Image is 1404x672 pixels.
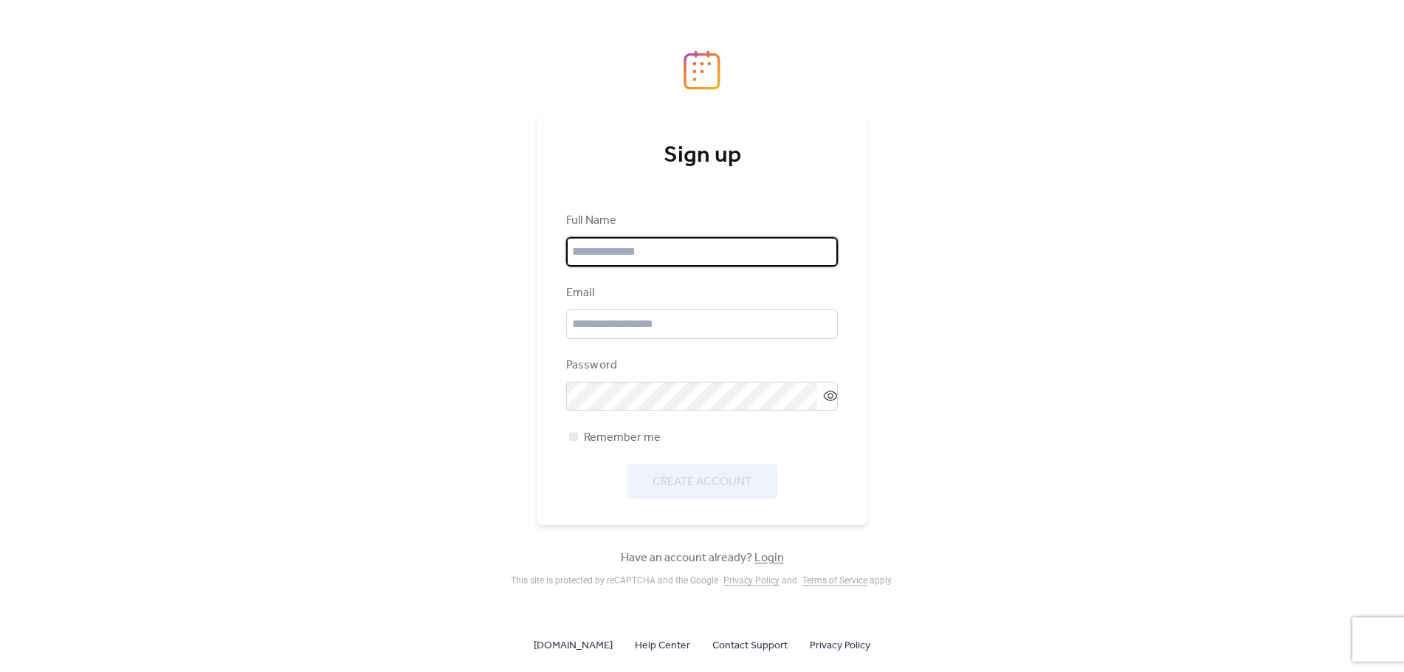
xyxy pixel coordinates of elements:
a: Terms of Service [802,575,867,586]
div: Sign up [566,141,838,171]
a: Help Center [635,636,690,654]
span: [DOMAIN_NAME] [534,637,613,655]
div: Full Name [566,212,835,230]
span: Have an account already? [621,549,784,567]
a: Login [754,546,784,569]
span: Contact Support [712,637,788,655]
span: Privacy Policy [810,637,870,655]
div: Password [566,357,835,374]
span: Help Center [635,637,690,655]
img: logo [684,50,720,90]
a: Contact Support [712,636,788,654]
div: This site is protected by reCAPTCHA and the Google and apply . [511,575,893,586]
a: Privacy Policy [810,636,870,654]
div: Email [566,284,835,302]
span: Remember me [584,429,661,447]
a: Privacy Policy [723,575,780,586]
a: [DOMAIN_NAME] [534,636,613,654]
